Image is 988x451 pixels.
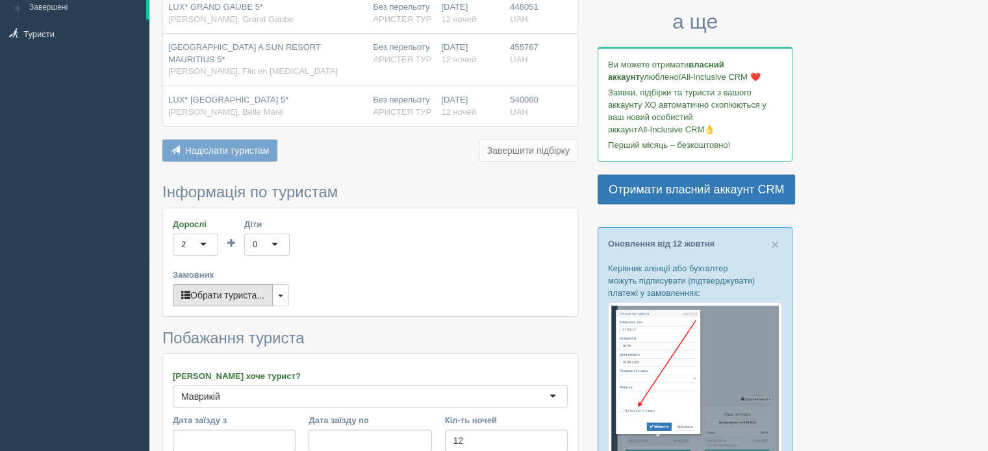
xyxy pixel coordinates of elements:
div: 2 [181,238,186,251]
button: Обрати туриста... [173,284,273,306]
div: Без перельоту [373,1,431,25]
div: Без перельоту [373,42,431,66]
span: All-Inclusive CRM👌 [638,125,715,134]
a: Оновлення від 12 жовтня [608,239,715,249]
span: × [771,237,779,252]
div: Маврикій [181,390,220,403]
label: Дата заїзду по [309,414,431,426]
div: [DATE] [441,1,500,25]
span: All-Inclusive CRM ❤️ [681,72,760,82]
span: АРИСТЕЯ ТУР [373,14,431,24]
span: АРИСТЕЯ ТУР [373,107,431,117]
h3: а ще [598,10,792,33]
span: LUX* GRAND GAUBE 5* [168,2,263,12]
span: Побажання туриста [162,329,305,347]
b: власний аккаунт [608,60,724,82]
label: [PERSON_NAME] хоче турист? [173,370,568,382]
p: Перший місяць – безкоштовно! [608,139,782,151]
span: 448051 [510,2,538,12]
span: 455767 [510,42,538,52]
label: Замовник [173,269,568,281]
span: [PERSON_NAME], Grand Gaube [168,14,294,24]
a: Отримати власний аккаунт CRM [598,175,795,204]
label: Дорослі [173,218,218,230]
p: Керівник агенції або бухгалтер можуть підписувати (підтверджувати) платежі у замовленнях: [608,262,782,299]
span: Надіслати туристам [185,145,270,156]
span: UAH [510,107,527,117]
span: 540060 [510,95,538,104]
label: Дата заїзду з [173,414,296,426]
button: Завершити підбірку [479,140,578,162]
span: АРИСТЕЯ ТУР [373,55,431,64]
span: [GEOGRAPHIC_DATA] A SUN RESORT MAURITIUS 5* [168,42,321,64]
label: Кіл-ть ночей [445,414,568,426]
button: Надіслати туристам [162,140,277,162]
label: Діти [244,218,290,230]
span: 12 ночей [441,55,475,64]
span: UAH [510,55,527,64]
div: [DATE] [441,94,500,118]
span: [PERSON_NAME], Flic en [MEDICAL_DATA] [168,66,338,76]
span: 12 ночей [441,107,475,117]
span: UAH [510,14,527,24]
span: 12 ночей [441,14,475,24]
div: 0 [253,238,257,251]
span: LUX* [GEOGRAPHIC_DATA] 5* [168,95,288,104]
span: [PERSON_NAME], Belle Mare [168,107,283,117]
button: Close [771,238,779,251]
div: [DATE] [441,42,500,66]
p: Ви можете отримати улюбленої [608,58,782,83]
h3: Інформація по туристам [162,184,578,201]
div: Без перельоту [373,94,431,118]
p: Заявки, підбірки та туристи з вашого аккаунту ХО автоматично скопіюються у ваш новий особистий ак... [608,86,782,136]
